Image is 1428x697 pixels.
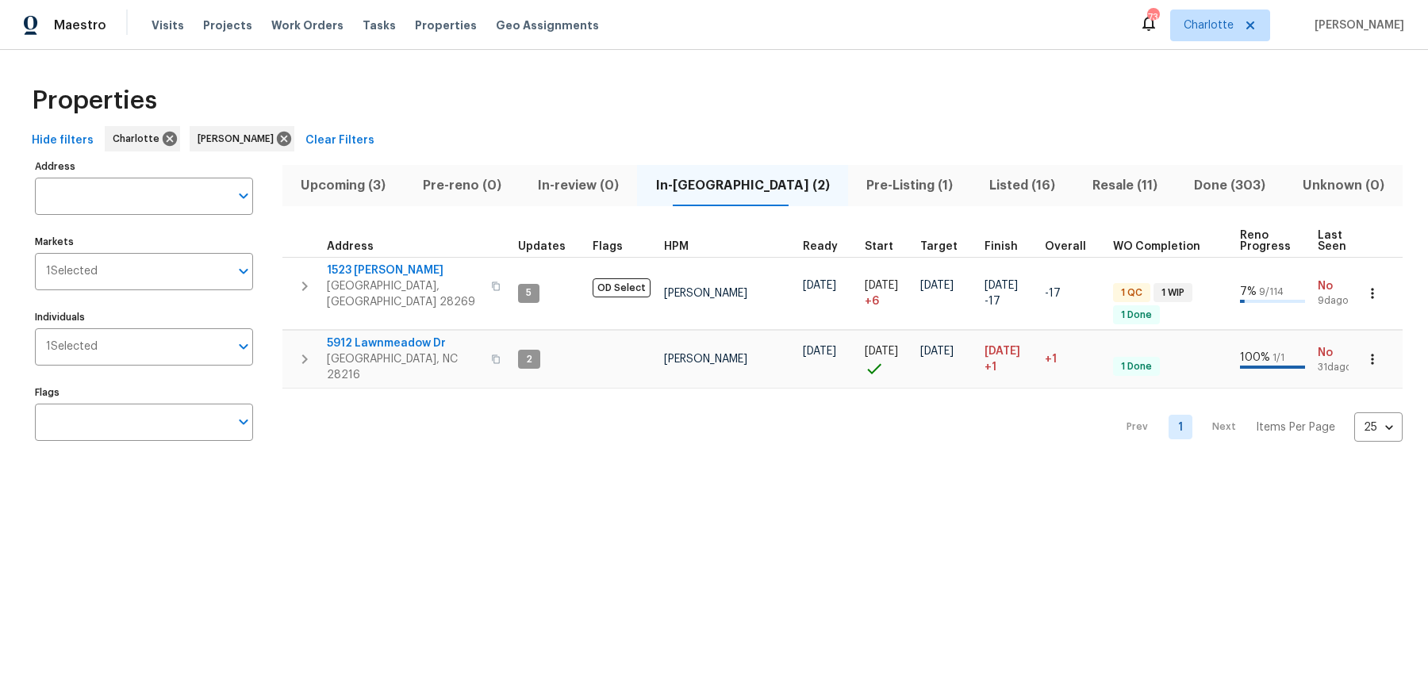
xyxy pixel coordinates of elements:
[46,340,98,354] span: 1 Selected
[593,278,651,297] span: OD Select
[415,17,477,33] span: Properties
[529,174,628,197] span: In-review (0)
[35,237,253,247] label: Markets
[1318,294,1361,308] span: 9d ago
[978,331,1038,389] td: Scheduled to finish 1 day(s) late
[865,241,908,252] div: Actual renovation start date
[1308,17,1404,33] span: [PERSON_NAME]
[105,126,180,151] div: Charlotte
[32,131,94,151] span: Hide filters
[985,280,1018,291] span: [DATE]
[985,241,1032,252] div: Projected renovation finish date
[1115,308,1158,322] span: 1 Done
[232,185,255,207] button: Open
[1113,241,1200,252] span: WO Completion
[54,17,106,33] span: Maestro
[664,241,689,252] span: HPM
[858,257,914,330] td: Project started 6 days late
[858,174,962,197] span: Pre-Listing (1)
[232,411,255,433] button: Open
[858,331,914,389] td: Project started on time
[152,17,184,33] span: Visits
[190,126,294,151] div: [PERSON_NAME]
[803,241,852,252] div: Earliest renovation start date (first business day after COE or Checkout)
[803,280,836,291] span: [DATE]
[1318,278,1361,294] span: No
[1111,398,1403,456] nav: Pagination Navigation
[981,174,1064,197] span: Listed (16)
[496,17,599,33] span: Geo Assignments
[664,354,747,365] span: [PERSON_NAME]
[1038,331,1107,389] td: 1 day(s) past target finish date
[271,17,344,33] span: Work Orders
[1045,288,1061,299] span: -17
[1318,345,1361,361] span: No
[327,278,482,310] span: [GEOGRAPHIC_DATA], [GEOGRAPHIC_DATA] 28269
[985,293,1000,309] span: -17
[292,174,394,197] span: Upcoming (3)
[920,241,972,252] div: Target renovation project end date
[327,262,482,278] span: 1523 [PERSON_NAME]
[232,260,255,282] button: Open
[363,20,396,31] span: Tasks
[593,241,623,252] span: Flags
[1045,354,1057,365] span: +1
[1240,286,1257,297] span: 7 %
[1259,287,1284,297] span: 9 / 114
[198,131,280,147] span: [PERSON_NAME]
[327,241,374,252] span: Address
[803,241,838,252] span: Ready
[920,280,954,291] span: [DATE]
[865,241,893,252] span: Start
[35,312,253,322] label: Individuals
[1256,419,1335,435] p: Items Per Page
[35,162,253,171] label: Address
[32,93,157,109] span: Properties
[1240,352,1270,363] span: 100 %
[113,131,166,147] span: Charlotte
[664,288,747,299] span: [PERSON_NAME]
[327,351,482,383] span: [GEOGRAPHIC_DATA], NC 28216
[520,353,539,366] span: 2
[413,174,509,197] span: Pre-reno (0)
[985,346,1020,357] span: [DATE]
[1115,360,1158,373] span: 1 Done
[518,241,566,252] span: Updates
[299,126,381,155] button: Clear Filters
[1045,241,1100,252] div: Days past target finish date
[25,126,100,155] button: Hide filters
[1294,174,1393,197] span: Unknown (0)
[1273,353,1284,362] span: 1 / 1
[1184,17,1234,33] span: Charlotte
[865,346,898,357] span: [DATE]
[1240,230,1291,252] span: Reno Progress
[203,17,252,33] span: Projects
[1045,241,1086,252] span: Overall
[985,241,1018,252] span: Finish
[985,359,996,375] span: +1
[1084,174,1166,197] span: Resale (11)
[520,286,538,300] span: 5
[327,335,482,351] span: 5912 Lawnmeadow Dr
[35,388,253,397] label: Flags
[865,280,898,291] span: [DATE]
[305,131,374,151] span: Clear Filters
[1354,407,1403,448] div: 25
[803,346,836,357] span: [DATE]
[647,174,838,197] span: In-[GEOGRAPHIC_DATA] (2)
[1318,230,1346,252] span: Last Seen
[232,335,255,358] button: Open
[865,293,879,309] span: + 6
[1147,10,1158,25] div: 73
[920,346,954,357] span: [DATE]
[1185,174,1274,197] span: Done (303)
[1155,286,1191,300] span: 1 WIP
[920,241,958,252] span: Target
[1318,361,1361,374] span: 31d ago
[978,257,1038,330] td: Scheduled to finish 17 day(s) early
[1169,415,1192,439] a: Goto page 1
[1115,286,1149,300] span: 1 QC
[46,265,98,278] span: 1 Selected
[1038,257,1107,330] td: 17 day(s) earlier than target finish date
